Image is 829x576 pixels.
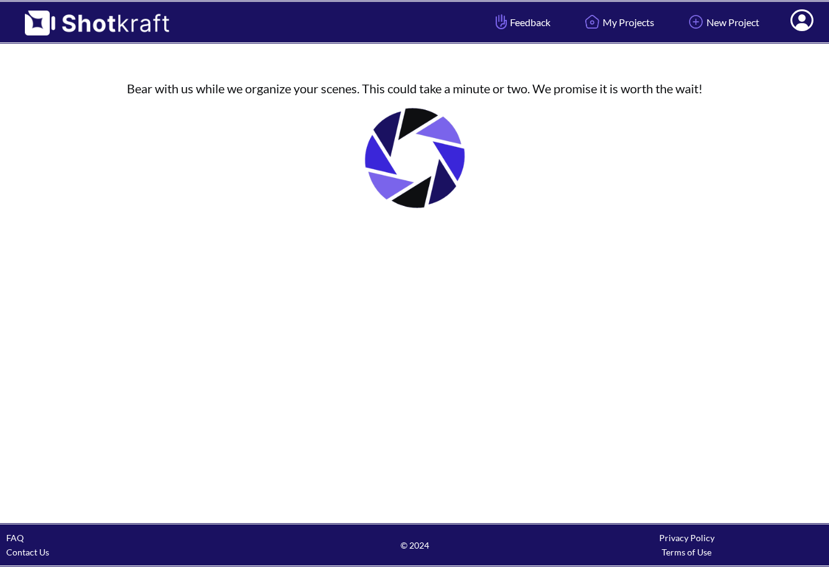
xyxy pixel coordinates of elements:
[353,96,477,220] img: Loading..
[572,6,664,39] a: My Projects
[6,547,49,557] a: Contact Us
[581,11,603,32] img: Home Icon
[279,538,551,552] span: © 2024
[493,11,510,32] img: Hand Icon
[493,15,550,29] span: Feedback
[6,532,24,543] a: FAQ
[685,11,706,32] img: Add Icon
[676,6,769,39] a: New Project
[550,545,823,559] div: Terms of Use
[550,531,823,545] div: Privacy Policy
